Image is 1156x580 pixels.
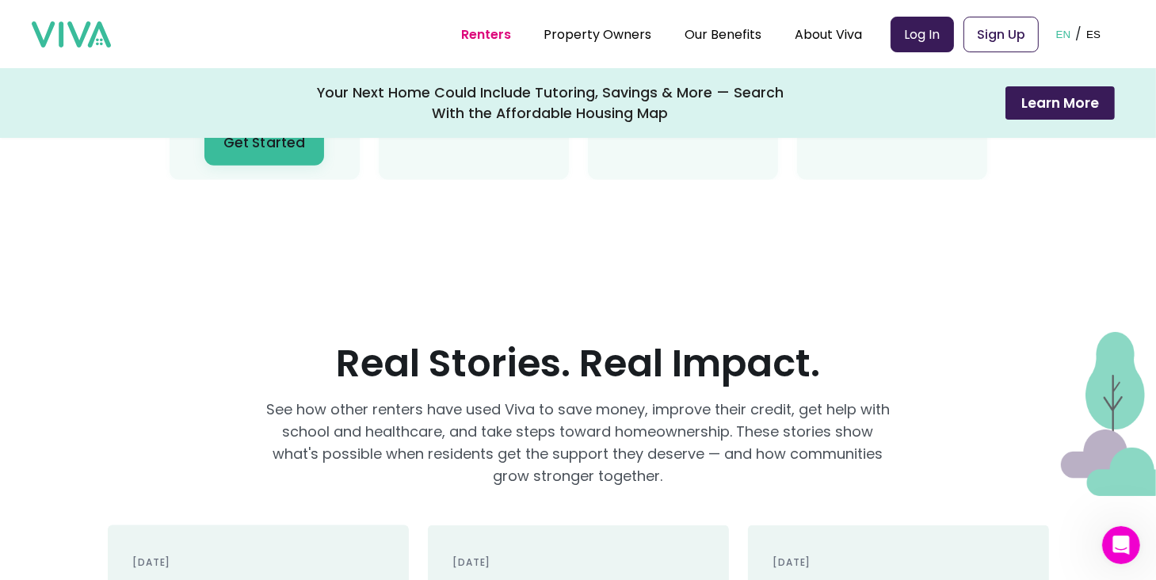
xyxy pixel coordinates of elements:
p: [DATE] [133,551,171,574]
div: Your Next Home Could Include Tutoring, Savings & More — Search With the Affordable Housing Map [317,82,784,124]
button: Get Started [204,120,325,166]
a: Property Owners [544,25,652,44]
div: Our Benefits [685,14,761,54]
p: [DATE] [773,551,811,574]
h2: Real Stories. Real Impact. [63,342,1093,386]
img: viva [32,21,111,48]
button: ES [1082,10,1105,59]
a: Renters [461,25,511,44]
iframe: Intercom live chat [1102,526,1140,564]
a: Log In [891,17,954,52]
button: EN [1051,10,1076,59]
button: Learn More [1005,86,1115,120]
div: About Viva [795,14,862,54]
img: trees [1061,332,1156,496]
a: Get Started [179,113,350,166]
p: See how other renters have used Viva to save money, improve their credit, get help with school an... [261,399,895,487]
p: / [1075,22,1082,46]
p: [DATE] [453,551,491,574]
a: Sign Up [963,17,1039,52]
